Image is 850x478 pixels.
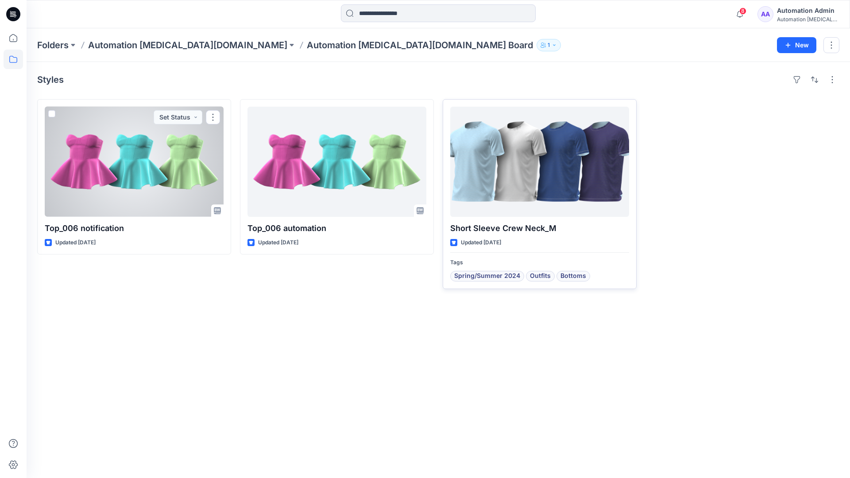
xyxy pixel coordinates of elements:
span: Outfits [530,271,551,281]
p: Automation [MEDICAL_DATA][DOMAIN_NAME] Board [307,39,533,51]
span: Spring/Summer 2024 [454,271,520,281]
a: Top_006 automation [247,107,426,217]
div: AA [757,6,773,22]
p: Updated [DATE] [461,238,501,247]
span: 8 [739,8,746,15]
a: Automation [MEDICAL_DATA][DOMAIN_NAME] [88,39,287,51]
a: Short Sleeve Crew Neck_M [450,107,629,217]
button: New [777,37,816,53]
p: Updated [DATE] [55,238,96,247]
p: Updated [DATE] [258,238,298,247]
p: Tags [450,258,629,267]
button: 1 [537,39,561,51]
p: Top_006 automation [247,222,426,235]
p: Short Sleeve Crew Neck_M [450,222,629,235]
div: Automation [MEDICAL_DATA]... [777,16,839,23]
div: Automation Admin [777,5,839,16]
p: Top_006 notification [45,222,224,235]
a: Top_006 notification [45,107,224,217]
p: 1 [548,40,550,50]
h4: Styles [37,74,64,85]
span: Bottoms [560,271,586,281]
a: Folders [37,39,69,51]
